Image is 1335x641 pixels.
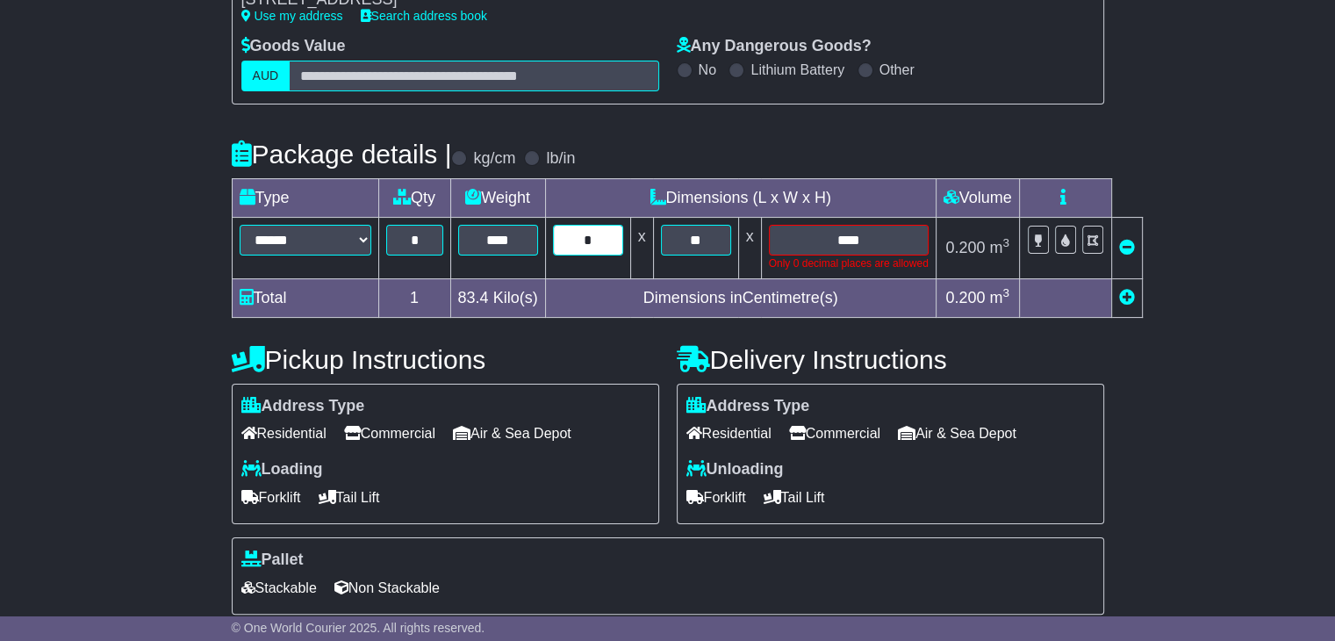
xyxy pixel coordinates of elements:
[378,278,450,317] td: 1
[686,484,746,511] span: Forklift
[232,278,378,317] td: Total
[879,61,915,78] label: Other
[750,61,844,78] label: Lithium Battery
[699,61,716,78] label: No
[677,37,872,56] label: Any Dangerous Goods?
[936,178,1019,217] td: Volume
[686,420,772,447] span: Residential
[241,574,317,601] span: Stackable
[361,9,487,23] a: Search address book
[319,484,380,511] span: Tail Lift
[1002,286,1009,299] sup: 3
[241,551,304,570] label: Pallet
[945,239,985,256] span: 0.200
[630,217,653,278] td: x
[378,178,450,217] td: Qty
[1002,236,1009,249] sup: 3
[677,345,1104,374] h4: Delivery Instructions
[473,149,515,169] label: kg/cm
[453,420,571,447] span: Air & Sea Depot
[241,420,327,447] span: Residential
[232,140,452,169] h4: Package details |
[232,178,378,217] td: Type
[241,61,291,91] label: AUD
[450,178,545,217] td: Weight
[686,460,784,479] label: Unloading
[241,484,301,511] span: Forklift
[764,484,825,511] span: Tail Lift
[334,574,440,601] span: Non Stackable
[945,289,985,306] span: 0.200
[989,289,1009,306] span: m
[344,420,435,447] span: Commercial
[545,178,936,217] td: Dimensions (L x W x H)
[241,397,365,416] label: Address Type
[241,9,343,23] a: Use my address
[1119,239,1135,256] a: Remove this item
[232,621,485,635] span: © One World Courier 2025. All rights reserved.
[450,278,545,317] td: Kilo(s)
[458,289,489,306] span: 83.4
[241,37,346,56] label: Goods Value
[989,239,1009,256] span: m
[738,217,761,278] td: x
[769,256,929,271] div: Only 0 decimal places are allowed
[232,345,659,374] h4: Pickup Instructions
[789,420,880,447] span: Commercial
[686,397,810,416] label: Address Type
[545,278,936,317] td: Dimensions in Centimetre(s)
[546,149,575,169] label: lb/in
[898,420,1016,447] span: Air & Sea Depot
[241,460,323,479] label: Loading
[1119,289,1135,306] a: Add new item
